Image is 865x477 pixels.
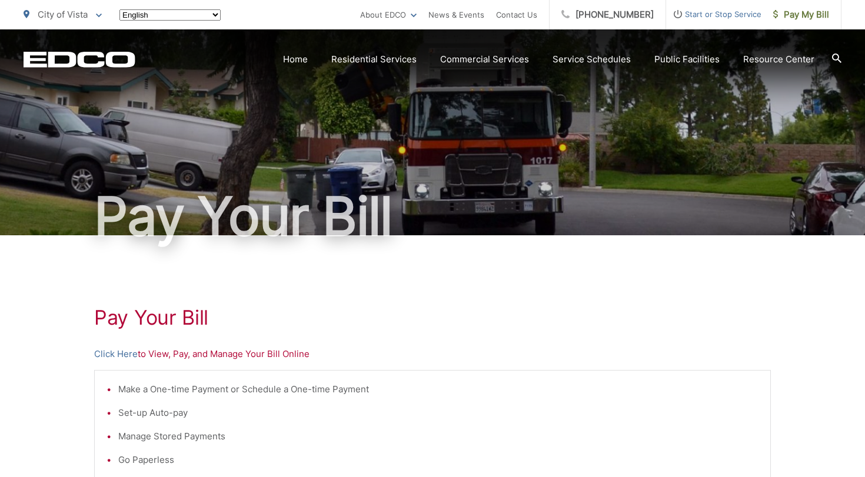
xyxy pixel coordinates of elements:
[743,52,814,66] a: Resource Center
[360,8,417,22] a: About EDCO
[440,52,529,66] a: Commercial Services
[283,52,308,66] a: Home
[496,8,537,22] a: Contact Us
[428,8,484,22] a: News & Events
[94,347,138,361] a: Click Here
[654,52,720,66] a: Public Facilities
[38,9,88,20] span: City of Vista
[118,406,758,420] li: Set-up Auto-pay
[118,429,758,443] li: Manage Stored Payments
[118,382,758,396] li: Make a One-time Payment or Schedule a One-time Payment
[553,52,631,66] a: Service Schedules
[331,52,417,66] a: Residential Services
[118,453,758,467] li: Go Paperless
[94,347,771,361] p: to View, Pay, and Manage Your Bill Online
[119,9,221,21] select: Select a language
[773,8,829,22] span: Pay My Bill
[24,51,135,68] a: EDCD logo. Return to the homepage.
[24,187,841,246] h1: Pay Your Bill
[94,306,771,329] h1: Pay Your Bill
